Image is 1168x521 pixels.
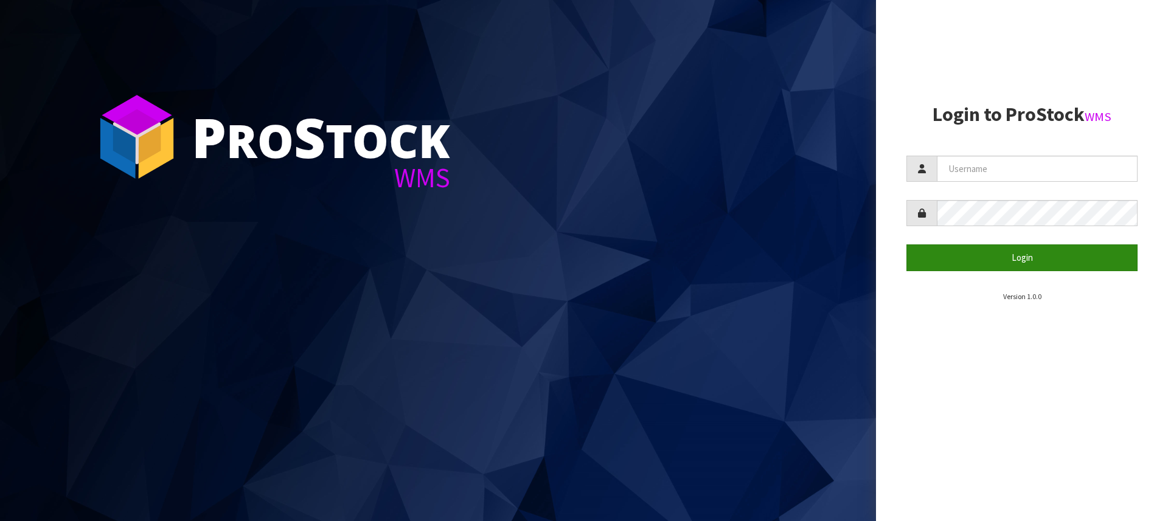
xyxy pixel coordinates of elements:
div: ro tock [192,109,450,164]
img: ProStock Cube [91,91,182,182]
button: Login [906,244,1138,271]
span: S [294,100,325,174]
h2: Login to ProStock [906,104,1138,125]
span: P [192,100,226,174]
small: Version 1.0.0 [1003,292,1041,301]
div: WMS [192,164,450,191]
small: WMS [1085,109,1111,125]
input: Username [937,156,1138,182]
